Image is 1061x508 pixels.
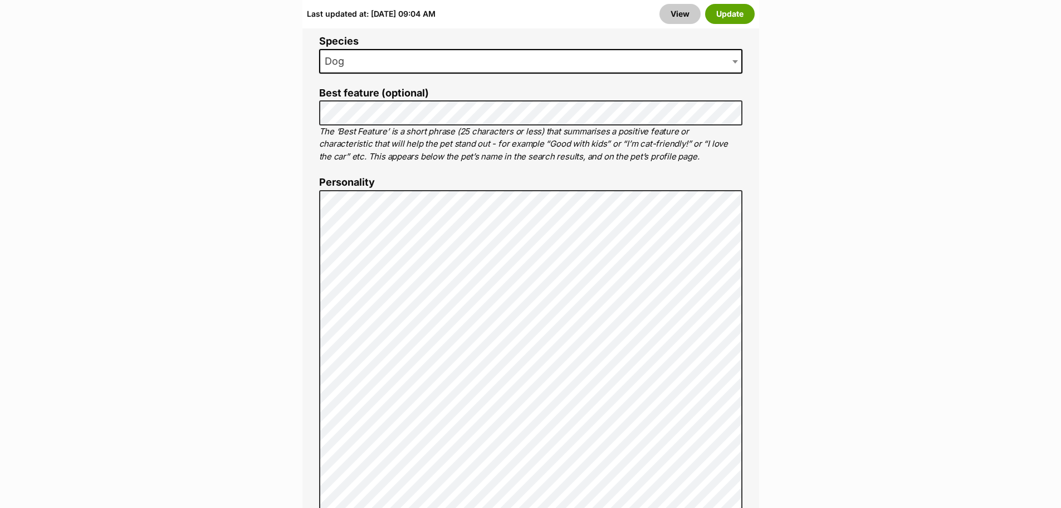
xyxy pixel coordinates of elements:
[320,54,355,69] span: Dog
[319,88,742,99] label: Best feature (optional)
[319,177,742,188] label: Personality
[705,4,755,24] button: Update
[659,4,701,24] a: View
[307,4,436,24] div: Last updated at: [DATE] 09:04 AM
[319,36,742,47] label: Species
[319,125,742,163] p: The ‘Best Feature’ is a short phrase (25 characters or less) that summarises a positive feature o...
[319,49,742,74] span: Dog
